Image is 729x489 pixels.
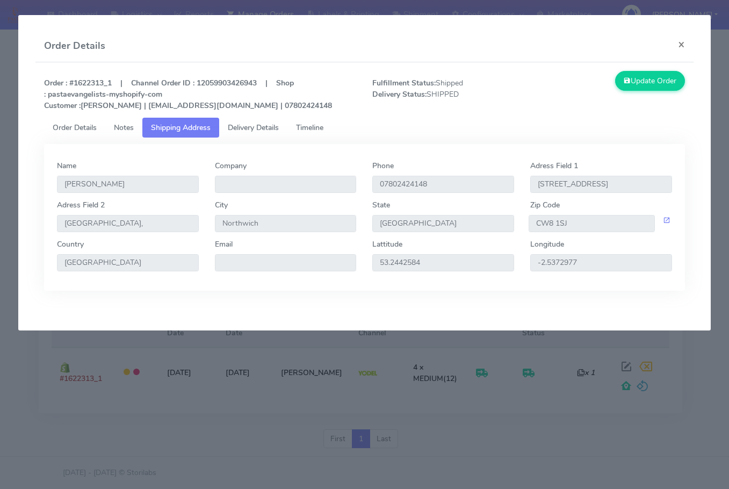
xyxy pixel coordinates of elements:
[215,160,247,171] label: Company
[372,160,394,171] label: Phone
[372,199,390,211] label: State
[372,89,427,99] strong: Delivery Status:
[215,199,228,211] label: City
[44,100,81,111] strong: Customer :
[615,71,685,91] button: Update Order
[372,239,402,250] label: Lattitude
[151,123,211,133] span: Shipping Address
[228,123,279,133] span: Delivery Details
[57,160,76,171] label: Name
[364,77,529,111] span: Shipped SHIPPED
[530,160,578,171] label: Adress Field 1
[372,78,436,88] strong: Fulfillment Status:
[530,199,560,211] label: Zip Code
[669,30,694,59] button: Close
[215,239,233,250] label: Email
[530,239,564,250] label: Longitude
[44,118,685,138] ul: Tabs
[44,39,105,53] h4: Order Details
[114,123,134,133] span: Notes
[53,123,97,133] span: Order Details
[57,239,84,250] label: Country
[44,78,332,111] strong: Order : #1622313_1 | Channel Order ID : 12059903426943 | Shop : pastaevangelists-myshopify-com [P...
[57,199,105,211] label: Adress Field 2
[296,123,323,133] span: Timeline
